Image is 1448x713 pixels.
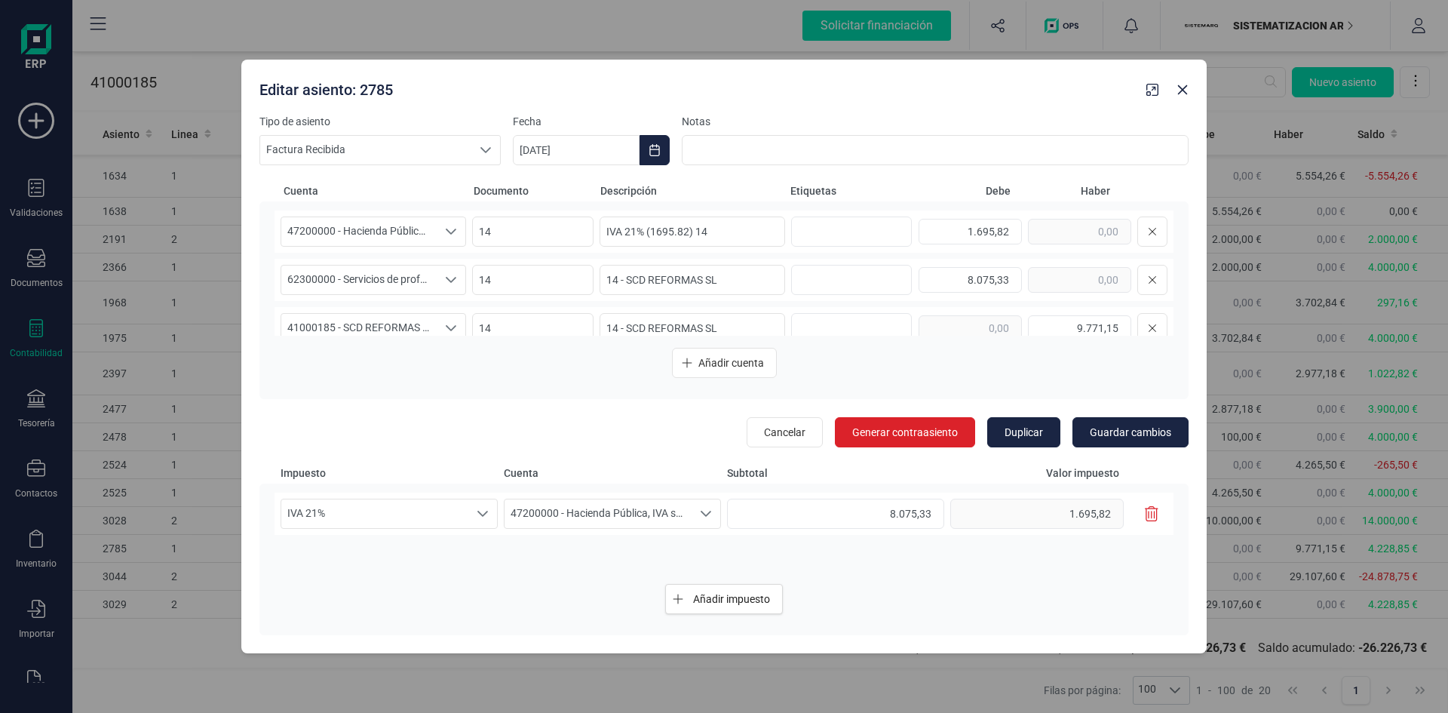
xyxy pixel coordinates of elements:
span: 41000185 - SCD REFORMAS SOCIEDAD LIMITADA [281,314,437,343]
input: 0,00 [1028,219,1131,244]
button: Guardar cambios [1072,417,1189,447]
input: 0,00 [919,267,1022,293]
input: 0,00 [919,315,1022,341]
span: Guardar cambios [1090,425,1171,440]
span: Haber [1017,183,1110,198]
span: Debe [917,183,1011,198]
span: Añadir impuesto [693,592,770,607]
span: Generar contraasiento [852,425,958,440]
div: Editar asiento: 2785 [253,73,1140,100]
input: 0,00 [919,219,1022,244]
input: 0,00 [950,499,1124,529]
span: Documento [474,183,594,198]
label: Notas [682,114,1189,129]
div: Seleccione una cuenta [437,266,465,294]
button: Generar contraasiento [835,417,975,447]
button: Choose Date [640,135,670,165]
div: Seleccione una cuenta [692,499,720,528]
span: 47200000 - Hacienda Pública, IVA soportado [505,499,692,528]
span: 47200000 - Hacienda Pública, IVA soportado [281,217,437,246]
button: Cancelar [747,417,823,447]
span: Cuenta [504,466,721,481]
span: Cuenta [284,183,468,198]
span: IVA 21% [281,499,468,528]
span: Valor impuesto [950,466,1134,481]
span: Etiquetas [790,183,911,198]
input: 0,00 [1028,315,1131,341]
span: Descripción [600,183,784,198]
button: Añadir cuenta [672,348,777,378]
label: Fecha [513,114,670,129]
input: 0,00 [727,499,944,529]
span: 62300000 - Servicios de profesionales independientes [281,266,437,294]
div: Seleccione una cuenta [437,217,465,246]
input: 0,00 [1028,267,1131,293]
button: Añadir impuesto [665,584,783,614]
button: Duplicar [987,417,1060,447]
span: Añadir cuenta [698,355,764,370]
span: Factura Recibida [260,136,471,164]
span: Duplicar [1005,425,1043,440]
div: Seleccione un porcentaje [468,499,497,528]
span: Cancelar [764,425,805,440]
span: Impuesto [281,466,498,481]
div: Seleccione una cuenta [437,314,465,343]
span: Subtotal [727,466,944,481]
label: Tipo de asiento [259,114,501,129]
